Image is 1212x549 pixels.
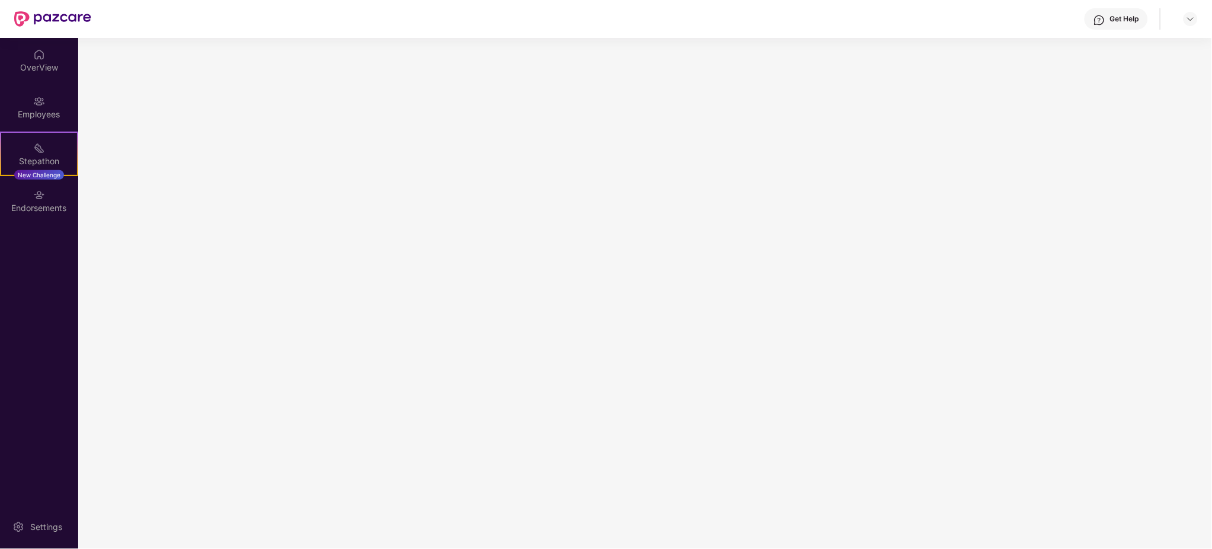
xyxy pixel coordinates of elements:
div: Get Help [1110,14,1139,24]
img: svg+xml;base64,PHN2ZyBpZD0iRW1wbG95ZWVzIiB4bWxucz0iaHR0cDovL3d3dy53My5vcmcvMjAwMC9zdmciIHdpZHRoPS... [33,95,45,107]
img: svg+xml;base64,PHN2ZyBpZD0iSG9tZSIgeG1sbnM9Imh0dHA6Ly93d3cudzMub3JnLzIwMDAvc3ZnIiB3aWR0aD0iMjAiIG... [33,49,45,60]
img: svg+xml;base64,PHN2ZyB4bWxucz0iaHR0cDovL3d3dy53My5vcmcvMjAwMC9zdmciIHdpZHRoPSIyMSIgaGVpZ2h0PSIyMC... [33,142,45,154]
div: New Challenge [14,170,64,180]
img: svg+xml;base64,PHN2ZyBpZD0iSGVscC0zMngzMiIgeG1sbnM9Imh0dHA6Ly93d3cudzMub3JnLzIwMDAvc3ZnIiB3aWR0aD... [1094,14,1105,26]
img: svg+xml;base64,PHN2ZyBpZD0iRW5kb3JzZW1lbnRzIiB4bWxucz0iaHR0cDovL3d3dy53My5vcmcvMjAwMC9zdmciIHdpZH... [33,189,45,201]
div: Stepathon [1,155,77,167]
img: svg+xml;base64,PHN2ZyBpZD0iRHJvcGRvd24tMzJ4MzIiIHhtbG5zPSJodHRwOi8vd3d3LnczLm9yZy8yMDAwL3N2ZyIgd2... [1186,14,1195,24]
div: Settings [27,521,66,533]
img: New Pazcare Logo [14,11,91,27]
img: svg+xml;base64,PHN2ZyBpZD0iU2V0dGluZy0yMHgyMCIgeG1sbnM9Imh0dHA6Ly93d3cudzMub3JnLzIwMDAvc3ZnIiB3aW... [12,521,24,533]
